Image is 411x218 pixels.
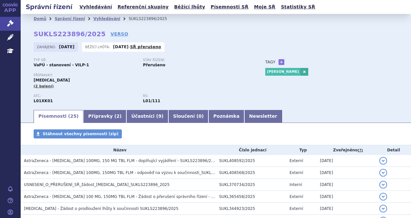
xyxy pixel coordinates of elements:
span: Externí [290,206,303,211]
a: Stáhnout všechny písemnosti (zip) [34,129,122,138]
a: Domů [34,16,46,21]
p: - [113,44,161,49]
td: SUKL365458/2025 [216,191,286,203]
th: Detail [376,145,411,155]
p: Typ SŘ: [34,58,136,62]
span: Interní [290,182,302,187]
a: Běžící lhůty [172,3,207,11]
p: RS: [143,94,246,98]
span: 0 [198,114,202,119]
a: Správní řízení [55,16,85,21]
strong: SUKLS223896/2025 [34,30,106,38]
span: 9 [158,114,162,119]
td: SUKL344923/2025 [216,203,286,215]
td: SUKL370734/2025 [216,179,286,191]
td: SUKL408568/2025 [216,167,286,179]
span: Externí [290,170,303,175]
a: + [279,59,284,65]
td: [DATE] [317,179,376,191]
strong: Přerušeno [143,63,165,67]
a: Statistiky SŘ [279,3,317,11]
strong: olaparib tbl. [143,99,160,103]
h3: Tagy [265,58,276,66]
th: Číslo jednací [216,145,286,155]
span: AstraZeneca - LYNPARZA 100MG, 150MG TBL FLM - odpověď na výzvu k součinnosti_SUKLS223896/2025 - O... [24,170,287,175]
span: (2 balení) [34,84,54,88]
span: Zahájeno: [37,44,57,49]
th: Zveřejněno [317,145,376,155]
a: Poznámka [208,110,244,123]
p: Přípravky: [34,73,252,77]
span: Stáhnout všechny písemnosti (zip) [43,132,119,136]
a: Referenční skupiny [116,3,171,11]
span: LYNPARZA - Žádost o prodloužení lhůty k součinnosti SUKLS223896/2025 [24,206,178,211]
th: Typ [286,145,317,155]
a: Účastníci (9) [126,110,168,123]
button: detail [379,181,387,189]
th: Název [21,145,216,155]
a: [PERSON_NAME] [265,68,300,76]
button: detail [379,193,387,201]
strong: [DATE] [59,45,75,49]
a: Písemnosti (25) [34,110,83,123]
td: [DATE] [317,203,376,215]
h2: Správní řízení [21,2,78,11]
span: 25 [70,114,76,119]
strong: OLAPARIB [34,99,53,103]
p: Stav řízení: [143,58,246,62]
td: [DATE] [317,191,376,203]
span: 2 [116,114,120,119]
span: Běžící lhůta: [85,44,111,49]
button: detail [379,169,387,177]
td: [DATE] [317,167,376,179]
span: Externí [290,194,303,199]
button: detail [379,205,387,213]
span: Externí [290,158,303,163]
a: SŘ přerušeno [130,45,161,49]
a: Přípravky (2) [83,110,126,123]
a: Sloučení (0) [168,110,208,123]
a: Vyhledávání [78,3,114,11]
button: detail [379,157,387,165]
td: [DATE] [317,155,376,167]
strong: [DATE] [113,45,129,49]
span: [MEDICAL_DATA] [34,78,70,82]
abbr: (?) [358,148,363,153]
a: Moje SŘ [252,3,277,11]
td: SUKL408592/2025 [216,155,286,167]
p: ATC: [34,94,136,98]
strong: VaPÚ - stanovení - VILP-1 [34,63,89,67]
a: Písemnosti SŘ [209,3,250,11]
a: Newsletter [244,110,282,123]
span: AstraZeneca - LYNPARZA 100 MG, 150MG TBL FLM - Žádost o přerušení správního řízení - SUKLS223896/... [24,194,249,199]
span: USNESENÍ_O_PŘERUŠENÍ_SŘ_žádost_LYNPARZA_SUKLS223896_2025 [24,182,170,187]
a: Vyhledávání [93,16,120,21]
a: VERSO [111,31,128,37]
span: AstraZeneca - LYNPARZA 100MG, 150 MG TBL FLM - doplňující vyjádření - SUKLS223896/2025 - OBCHODNÍ... [24,158,265,163]
li: SUKLS223896/2025 [129,14,175,24]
